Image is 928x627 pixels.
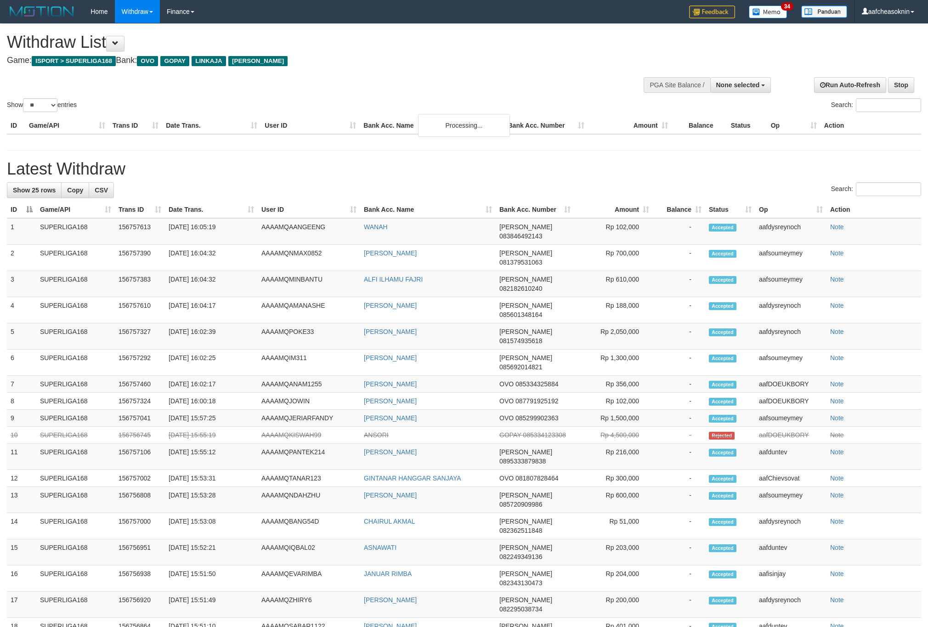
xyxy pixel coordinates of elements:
td: Rp 4,500,000 [574,427,653,444]
td: Rp 200,000 [574,592,653,618]
span: GOPAY [160,56,189,66]
span: Accepted [709,328,736,336]
td: SUPERLIGA168 [36,427,115,444]
td: 7 [7,376,36,393]
td: aafdysreynoch [755,297,826,323]
td: 156757383 [115,271,165,297]
span: Accepted [709,544,736,552]
a: Run Auto-Refresh [814,77,886,93]
td: 156756808 [115,487,165,513]
span: Accepted [709,492,736,500]
td: AAAAMQJERIARFANDY [258,410,360,427]
img: panduan.png [801,6,847,18]
span: Accepted [709,571,736,578]
td: 156757460 [115,376,165,393]
td: SUPERLIGA168 [36,565,115,592]
h4: Game: Bank: [7,56,610,65]
td: AAAAMQIQBAL02 [258,539,360,565]
td: aafdysreynoch [755,218,826,245]
td: Rp 204,000 [574,565,653,592]
td: Rp 356,000 [574,376,653,393]
td: aafdysreynoch [755,513,826,539]
td: [DATE] 16:04:32 [165,271,258,297]
td: [DATE] 15:51:49 [165,592,258,618]
span: Copy 081574935618 to clipboard [499,337,542,345]
td: aafisinjay [755,565,826,592]
td: aafDOEUKBORY [755,376,826,393]
a: JANUAR RIMBA [364,570,412,577]
th: Status [727,117,767,134]
td: [DATE] 15:53:28 [165,487,258,513]
td: AAAAMQIM311 [258,350,360,376]
span: [PERSON_NAME] [228,56,288,66]
label: Show entries [7,98,77,112]
span: Rejected [709,432,735,440]
td: SUPERLIGA168 [36,487,115,513]
th: Bank Acc. Number [504,117,588,134]
span: Copy 087791925192 to clipboard [515,397,558,405]
th: Game/API [25,117,109,134]
span: Copy 085334123308 to clipboard [523,431,566,439]
span: Copy 082343130473 to clipboard [499,579,542,587]
td: aafsoumeymey [755,271,826,297]
a: Note [830,354,844,362]
td: SUPERLIGA168 [36,470,115,487]
td: - [653,218,705,245]
td: AAAAMQEVARIMBA [258,565,360,592]
th: Date Trans.: activate to sort column ascending [165,201,258,218]
td: - [653,393,705,410]
td: Rp 102,000 [574,393,653,410]
td: aafsoumeymey [755,350,826,376]
h1: Latest Withdraw [7,160,921,178]
a: Note [830,414,844,422]
td: 156757610 [115,297,165,323]
td: 5 [7,323,36,350]
span: Copy 081807828464 to clipboard [515,474,558,482]
td: 9 [7,410,36,427]
td: aafDOEUKBORY [755,427,826,444]
td: Rp 203,000 [574,539,653,565]
td: 156757000 [115,513,165,539]
span: Accepted [709,276,736,284]
span: Copy 082182610240 to clipboard [499,285,542,292]
a: Note [830,518,844,525]
div: Processing... [418,114,510,137]
div: PGA Site Balance / [644,77,710,93]
span: OVO [499,397,514,405]
td: [DATE] 15:55:12 [165,444,258,470]
td: [DATE] 16:02:25 [165,350,258,376]
span: OVO [499,474,514,482]
a: Stop [888,77,914,93]
td: Rp 216,000 [574,444,653,470]
span: Copy 0895333879838 to clipboard [499,458,546,465]
span: Accepted [709,250,736,258]
td: AAAAMQPOKE33 [258,323,360,350]
td: Rp 51,000 [574,513,653,539]
span: 34 [781,2,793,11]
td: 15 [7,539,36,565]
th: Status: activate to sort column ascending [705,201,755,218]
img: MOTION_logo.png [7,5,77,18]
td: [DATE] 16:04:17 [165,297,258,323]
input: Search: [856,182,921,196]
th: Balance [672,117,727,134]
span: Copy 081379531063 to clipboard [499,259,542,266]
span: [PERSON_NAME] [499,328,552,335]
span: [PERSON_NAME] [499,491,552,499]
td: 2 [7,245,36,271]
td: [DATE] 16:05:19 [165,218,258,245]
th: Action [820,117,921,134]
td: - [653,323,705,350]
td: SUPERLIGA168 [36,323,115,350]
span: [PERSON_NAME] [499,354,552,362]
td: 156757327 [115,323,165,350]
td: Rp 1,300,000 [574,350,653,376]
th: Op [767,117,820,134]
td: 156756920 [115,592,165,618]
td: AAAAMQZHIRY6 [258,592,360,618]
a: CHAIRUL AKMAL [364,518,415,525]
td: Rp 600,000 [574,487,653,513]
a: Note [830,328,844,335]
a: Show 25 rows [7,182,62,198]
td: AAAAMQPANTEK214 [258,444,360,470]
